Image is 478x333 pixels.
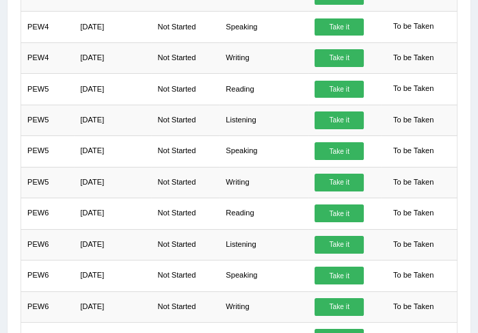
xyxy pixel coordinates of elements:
a: Take it [315,204,364,222]
a: Take it [315,18,364,36]
td: Speaking [220,12,308,42]
span: To be Taken [387,49,439,67]
a: Take it [315,81,364,98]
a: Take it [315,174,364,191]
td: PEW6 [21,261,74,291]
span: To be Taken [387,111,439,129]
td: [DATE] [74,229,151,260]
td: Not Started [151,136,220,167]
span: To be Taken [387,267,439,285]
span: To be Taken [387,143,439,161]
span: To be Taken [387,81,439,98]
td: Writing [220,42,308,73]
td: Not Started [151,12,220,42]
span: To be Taken [387,298,439,316]
td: PEW6 [21,291,74,322]
td: PEW5 [21,136,74,167]
td: [DATE] [74,42,151,73]
td: Writing [220,291,308,322]
a: Take it [315,142,364,160]
td: Not Started [151,167,220,198]
a: Take it [315,236,364,254]
td: Not Started [151,229,220,260]
span: To be Taken [387,18,439,36]
td: PEW5 [21,74,74,105]
span: To be Taken [387,205,439,223]
td: [DATE] [74,167,151,198]
a: Take it [315,267,364,284]
td: [DATE] [74,105,151,135]
td: Not Started [151,42,220,73]
td: [DATE] [74,74,151,105]
td: PEW6 [21,198,74,229]
td: PEW5 [21,167,74,198]
td: PEW4 [21,12,74,42]
a: Take it [315,111,364,129]
td: Not Started [151,74,220,105]
td: Listening [220,105,308,135]
td: [DATE] [74,136,151,167]
td: [DATE] [74,261,151,291]
td: PEW4 [21,42,74,73]
td: [DATE] [74,291,151,322]
td: [DATE] [74,198,151,229]
td: Not Started [151,261,220,291]
td: Writing [220,167,308,198]
td: Speaking [220,136,308,167]
td: Speaking [220,261,308,291]
td: Reading [220,74,308,105]
span: To be Taken [387,236,439,254]
td: PEW5 [21,105,74,135]
td: [DATE] [74,12,151,42]
a: Take it [315,298,364,316]
span: To be Taken [387,174,439,191]
td: Listening [220,229,308,260]
a: Take it [315,49,364,67]
td: Not Started [151,291,220,322]
td: Reading [220,198,308,229]
td: Not Started [151,198,220,229]
td: PEW6 [21,229,74,260]
td: Not Started [151,105,220,135]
